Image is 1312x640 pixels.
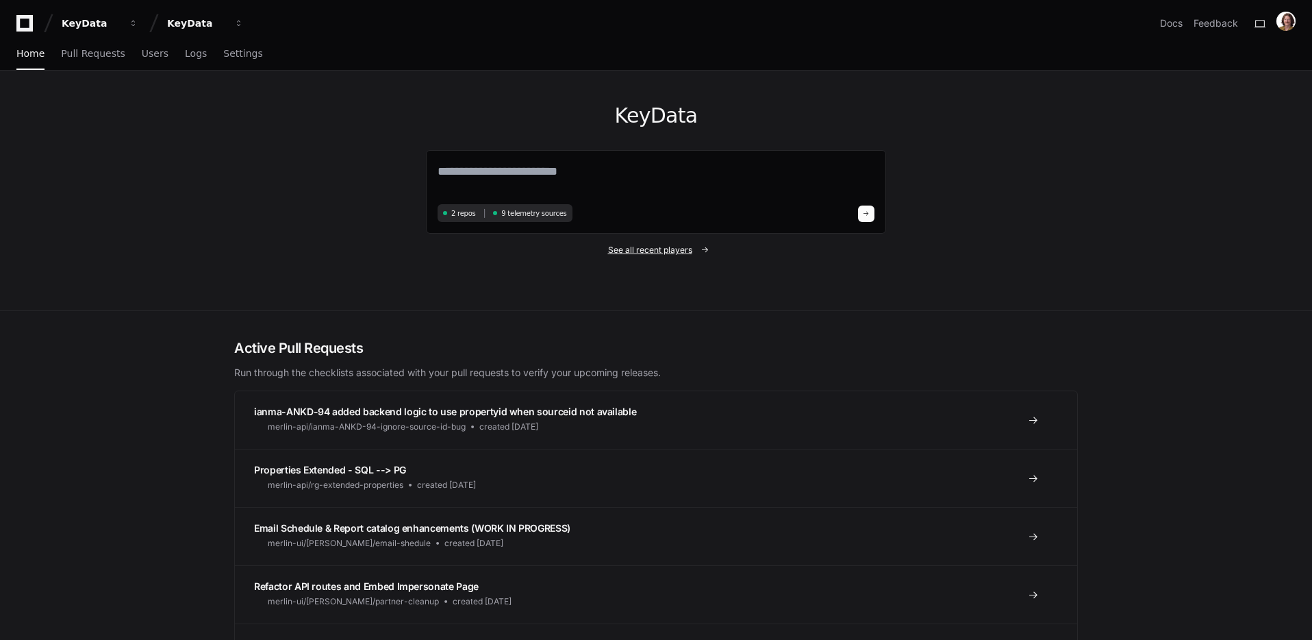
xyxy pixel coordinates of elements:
div: KeyData [167,16,226,30]
a: Powered byPylon [97,47,166,58]
a: See all recent players [426,245,886,256]
p: Run through the checklists associated with your pull requests to verify your upcoming releases. [234,366,1078,380]
span: 2 repos [451,208,476,219]
span: Logs [185,49,207,58]
span: 9 telemetry sources [501,208,566,219]
a: Logs [185,38,207,70]
span: created [DATE] [453,596,512,607]
a: Settings [223,38,262,70]
span: created [DATE] [417,480,476,491]
button: KeyData [56,11,144,36]
a: Home [16,38,45,70]
a: Refactor API routes and Embed Impersonate Pagemerlin-ui/[PERSON_NAME]/partner-cleanupcreated [DATE] [235,565,1077,624]
a: Email Schedule & Report catalog enhancements (WORK IN PROGRESS)merlin-ui/[PERSON_NAME]/email-shed... [235,507,1077,565]
a: ianma-ANKD-94 added backend logic to use propertyid when sourceid not availablemerlin-api/ianma-A... [235,391,1077,449]
span: Pylon [136,48,166,58]
h2: Active Pull Requests [234,339,1078,358]
span: ianma-ANKD-94 added backend logic to use propertyid when sourceid not available [254,406,636,417]
span: created [DATE] [444,538,503,549]
button: KeyData [162,11,249,36]
div: KeyData [62,16,121,30]
img: ACg8ocLxjWwHaTxEAox3-XWut-danNeJNGcmSgkd_pWXDZ2crxYdQKg=s96-c [1276,12,1296,31]
span: Users [142,49,168,58]
a: Pull Requests [61,38,125,70]
span: See all recent players [608,245,692,256]
span: merlin-api/ianma-ANKD-94-ignore-source-id-bug [268,421,466,432]
span: merlin-ui/[PERSON_NAME]/partner-cleanup [268,596,439,607]
span: merlin-api/rg-extended-properties [268,480,403,491]
span: Pull Requests [61,49,125,58]
h1: KeyData [426,103,886,128]
a: Users [142,38,168,70]
span: Refactor API routes and Embed Impersonate Page [254,580,479,592]
span: merlin-ui/[PERSON_NAME]/email-shedule [268,538,431,549]
span: Home [16,49,45,58]
span: created [DATE] [479,421,538,432]
a: Properties Extended - SQL --> PGmerlin-api/rg-extended-propertiescreated [DATE] [235,449,1077,507]
span: Properties Extended - SQL --> PG [254,464,406,476]
span: Email Schedule & Report catalog enhancements (WORK IN PROGRESS) [254,522,570,534]
button: Feedback [1194,16,1238,30]
span: Settings [223,49,262,58]
a: Docs [1160,16,1183,30]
